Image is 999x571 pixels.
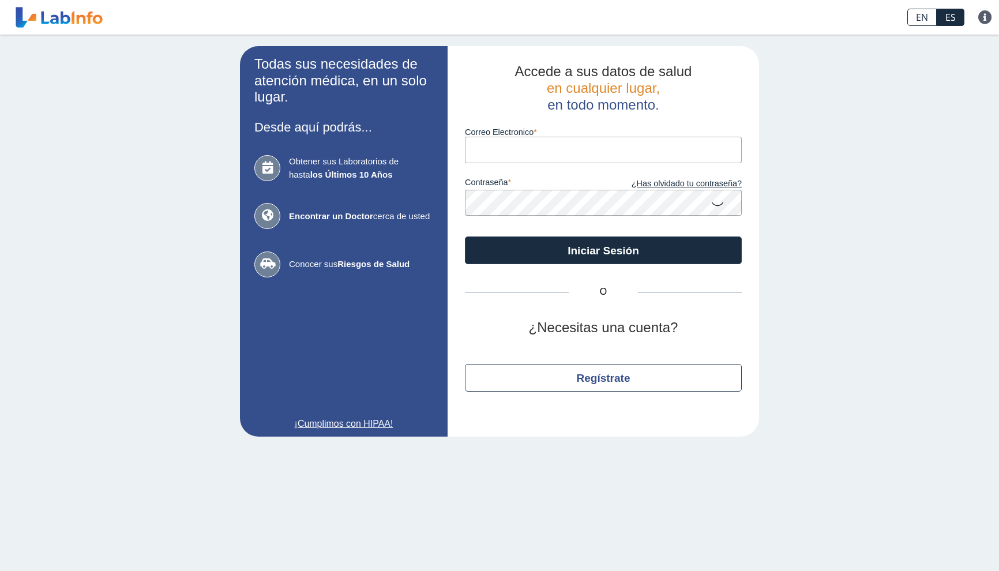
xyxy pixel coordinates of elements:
span: Obtener sus Laboratorios de hasta [289,155,433,181]
h2: ¿Necesitas una cuenta? [465,320,742,336]
span: Accede a sus datos de salud [515,63,692,79]
span: cerca de usted [289,210,433,223]
b: los Últimos 10 Años [310,170,393,179]
span: en todo momento. [547,97,659,112]
h2: Todas sus necesidades de atención médica, en un solo lugar. [254,56,433,106]
label: contraseña [465,178,603,190]
iframe: Help widget launcher [896,526,986,558]
a: EN [907,9,937,26]
span: O [569,285,638,299]
button: Regístrate [465,364,742,392]
label: Correo Electronico [465,127,742,137]
span: en cualquier lugar, [547,80,660,96]
b: Encontrar un Doctor [289,211,373,221]
a: ES [937,9,964,26]
span: Conocer sus [289,258,433,271]
h3: Desde aquí podrás... [254,120,433,134]
a: ¡Cumplimos con HIPAA! [254,417,433,431]
b: Riesgos de Salud [337,259,410,269]
button: Iniciar Sesión [465,236,742,264]
a: ¿Has olvidado tu contraseña? [603,178,742,190]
